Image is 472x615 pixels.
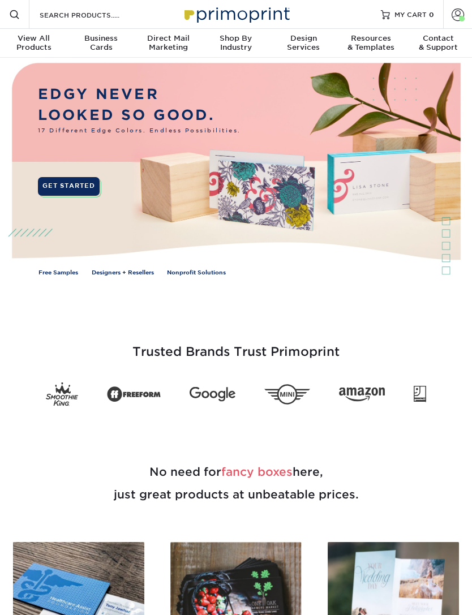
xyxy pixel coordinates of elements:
a: Designers + Resellers [92,268,154,277]
a: Resources& Templates [337,29,405,59]
img: Primoprint [179,2,293,26]
span: fancy boxes [221,465,293,479]
h3: Trusted Brands Trust Primoprint [8,317,464,373]
a: DesignServices [270,29,337,59]
img: Mini [264,384,310,405]
div: & Templates [337,34,405,52]
span: 0 [429,10,434,18]
span: 17 Different Edge Colors. Endless Possibilities. [38,126,241,135]
div: Services [270,34,337,52]
div: Cards [67,34,135,52]
p: EDGY NEVER [38,84,241,105]
span: Shop By [202,34,269,43]
a: Contact& Support [405,29,472,59]
img: Smoothie King [46,382,78,406]
a: Free Samples [38,268,78,277]
img: Google [190,386,235,402]
img: Amazon [339,387,385,401]
span: Contact [405,34,472,43]
span: Design [270,34,337,43]
a: Shop ByIndustry [202,29,269,59]
span: Direct Mail [135,34,202,43]
a: BusinessCards [67,29,135,59]
span: Resources [337,34,405,43]
a: GET STARTED [38,177,100,196]
span: MY CART [394,10,427,19]
h2: No need for here, just great products at unbeatable prices. [8,433,464,533]
p: LOOKED SO GOOD. [38,105,241,126]
img: Freeform [107,382,161,406]
img: Goodwill [414,385,426,403]
a: Direct MailMarketing [135,29,202,59]
div: & Support [405,34,472,52]
div: Industry [202,34,269,52]
input: SEARCH PRODUCTS..... [38,8,149,21]
a: Nonprofit Solutions [167,268,226,277]
span: Business [67,34,135,43]
div: Marketing [135,34,202,52]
